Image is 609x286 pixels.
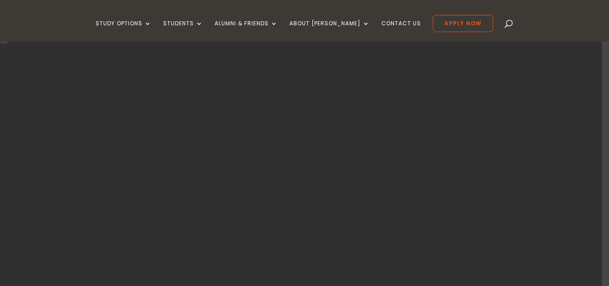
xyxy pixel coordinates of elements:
a: Study Options [96,20,151,42]
a: Apply Now [433,15,493,32]
a: Contact Us [381,20,421,42]
a: About [PERSON_NAME] [289,20,370,42]
a: Alumni & Friends [215,20,278,42]
a: Students [163,20,203,42]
